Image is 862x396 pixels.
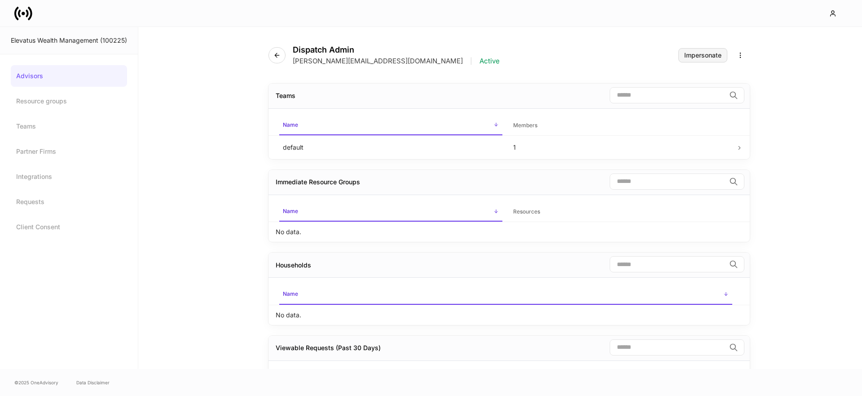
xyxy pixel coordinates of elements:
h6: Name [283,289,298,298]
button: Impersonate [678,48,727,62]
a: Requests [11,191,127,213]
a: Integrations [11,166,127,187]
td: 1 [506,135,736,159]
div: Elevatus Wealth Management (100225) [11,36,127,45]
h6: Name [283,207,298,215]
h6: Name [283,120,298,129]
a: Partner Firms [11,141,127,162]
a: Client Consent [11,216,127,238]
p: | [470,57,472,66]
p: [PERSON_NAME][EMAIL_ADDRESS][DOMAIN_NAME] [293,57,463,66]
td: default [276,135,506,159]
a: Data Disclaimer [76,379,110,386]
span: Members [510,116,733,135]
span: Name [279,116,502,135]
span: © 2025 OneAdvisory [14,379,58,386]
h6: Members [513,121,537,129]
h6: Resources [513,207,540,216]
p: No data. [276,227,301,236]
a: Resource groups [11,90,127,112]
div: Teams [276,91,295,100]
a: Teams [11,116,127,137]
p: Active [479,57,500,66]
span: Name [279,285,732,304]
div: Viewable Requests (Past 30 Days) [276,343,381,352]
div: Immediate Resource Groups [276,178,360,187]
span: Resources [510,203,733,221]
h4: Dispatch Admin [293,45,500,55]
div: Households [276,261,311,270]
p: No data. [276,311,301,320]
div: Impersonate [684,52,721,58]
a: Advisors [11,65,127,87]
span: Name [279,202,502,222]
